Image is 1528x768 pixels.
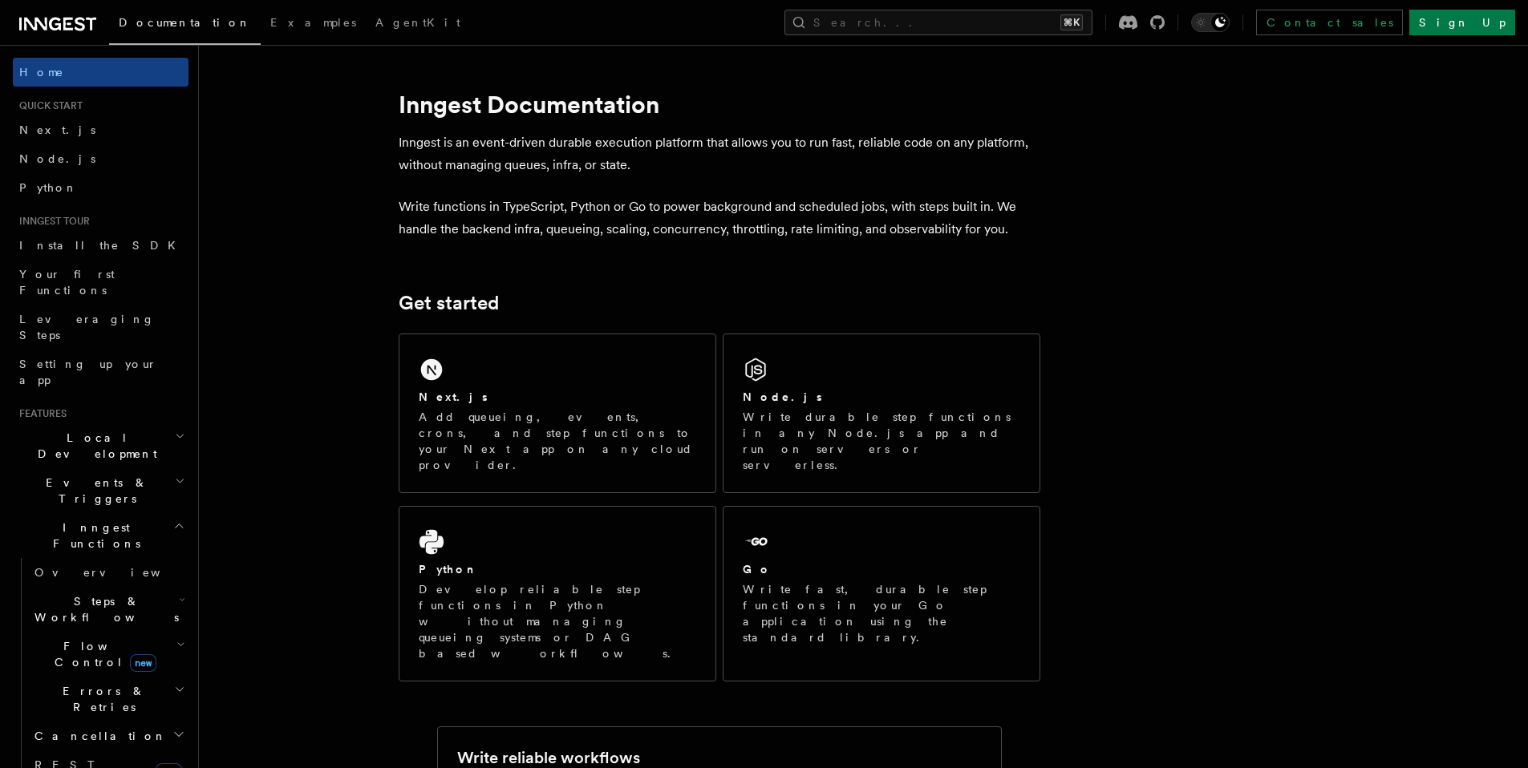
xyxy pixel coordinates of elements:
span: new [130,654,156,672]
span: Cancellation [28,728,167,744]
p: Write fast, durable step functions in your Go application using the standard library. [743,581,1020,645]
button: Events & Triggers [13,468,188,513]
a: Install the SDK [13,231,188,260]
button: Steps & Workflows [28,587,188,632]
span: Install the SDK [19,239,185,252]
span: Node.js [19,152,95,165]
span: Inngest Functions [13,519,173,552]
span: Flow Control [28,638,176,670]
span: Documentation [119,16,251,29]
a: Leveraging Steps [13,305,188,350]
button: Cancellation [28,722,188,750]
a: Node.jsWrite durable step functions in any Node.js app and run on servers or serverless. [723,333,1040,493]
h1: Inngest Documentation [399,90,1040,119]
h2: Node.js [743,389,822,405]
span: Steps & Workflows [28,593,179,625]
a: Examples [261,5,366,43]
a: AgentKit [366,5,470,43]
a: Next.js [13,115,188,144]
h2: Go [743,561,772,577]
span: Python [19,181,78,194]
button: Toggle dark mode [1191,13,1230,32]
button: Errors & Retries [28,677,188,722]
button: Local Development [13,423,188,468]
span: Errors & Retries [28,683,174,715]
span: Home [19,64,64,80]
a: Contact sales [1256,10,1403,35]
span: Events & Triggers [13,475,175,507]
a: GoWrite fast, durable step functions in your Go application using the standard library. [723,506,1040,681]
span: Overview [34,566,200,579]
span: Inngest tour [13,215,90,228]
a: Sign Up [1409,10,1515,35]
span: Your first Functions [19,268,115,297]
a: Python [13,173,188,202]
a: Node.js [13,144,188,173]
button: Search...⌘K [784,10,1092,35]
span: Leveraging Steps [19,313,155,342]
button: Inngest Functions [13,513,188,558]
kbd: ⌘K [1060,14,1083,30]
span: Next.js [19,123,95,136]
h2: Python [419,561,478,577]
a: Setting up your app [13,350,188,394]
span: Setting up your app [19,358,157,386]
h2: Next.js [419,389,488,405]
p: Add queueing, events, crons, and step functions to your Next app on any cloud provider. [419,409,696,473]
p: Develop reliable step functions in Python without managing queueing systems or DAG based workflows. [419,581,696,661]
span: Quick start [13,99,83,112]
span: AgentKit [375,16,460,29]
p: Inngest is an event-driven durable execution platform that allows you to run fast, reliable code ... [399,131,1040,176]
span: Features [13,407,67,420]
a: Documentation [109,5,261,45]
button: Flow Controlnew [28,632,188,677]
span: Local Development [13,430,175,462]
p: Write functions in TypeScript, Python or Go to power background and scheduled jobs, with steps bu... [399,196,1040,241]
a: Overview [28,558,188,587]
a: PythonDevelop reliable step functions in Python without managing queueing systems or DAG based wo... [399,506,716,681]
a: Your first Functions [13,260,188,305]
a: Next.jsAdd queueing, events, crons, and step functions to your Next app on any cloud provider. [399,333,716,493]
a: Home [13,58,188,87]
span: Examples [270,16,356,29]
a: Get started [399,292,499,314]
p: Write durable step functions in any Node.js app and run on servers or serverless. [743,409,1020,473]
